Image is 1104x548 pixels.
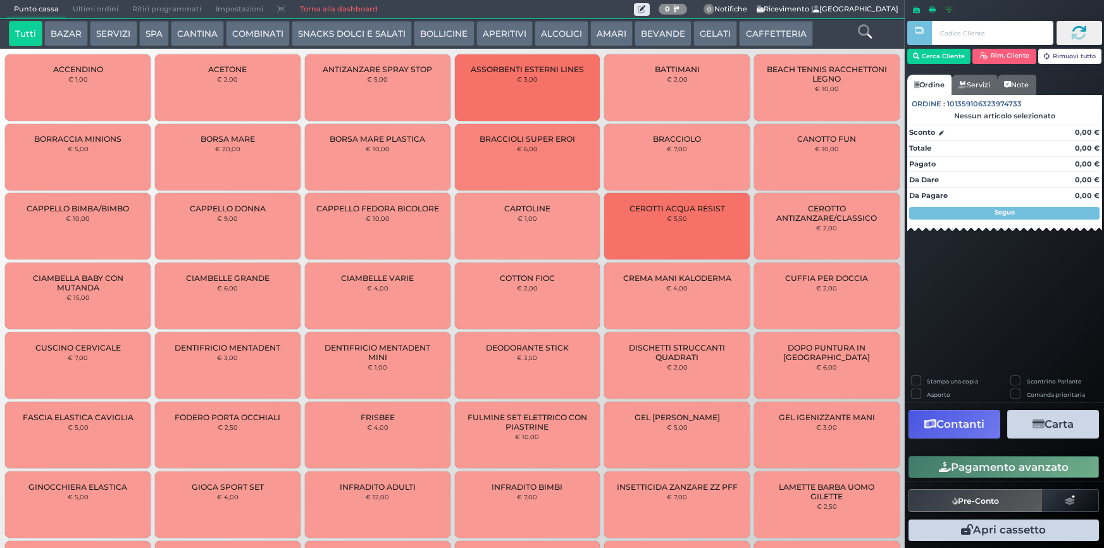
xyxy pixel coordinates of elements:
[518,215,537,222] small: € 1,00
[1007,410,1099,439] button: Carta
[816,423,837,431] small: € 3,00
[590,21,633,46] button: AMARI
[292,21,412,46] button: SNACKS DOLCI E SALATI
[765,65,889,84] span: BEACH TENNIS RACCHETTONI LEGNO
[368,363,387,371] small: € 1,00
[27,204,129,213] span: CAPPELLO BIMBA/BIMBO
[765,343,889,362] span: DOPO PUNTURA IN [GEOGRAPHIC_DATA]
[909,456,1099,478] button: Pagamento avanzato
[517,354,537,361] small: € 3,50
[1075,159,1100,168] strong: 0,00 €
[500,273,555,283] span: COTTON FIOC
[209,1,270,18] span: Impostazioni
[23,413,133,422] span: FASCIA ELASTICA CAVIGLIA
[635,413,720,422] span: GEL [PERSON_NAME]
[504,204,550,213] span: CARTOLINE
[9,21,42,46] button: Tutti
[217,215,238,222] small: € 9,00
[66,1,125,18] span: Ultimi ordini
[340,482,416,492] span: INFRADITO ADULTI
[517,493,537,501] small: € 7,00
[815,85,839,92] small: € 10,00
[995,208,1015,216] strong: Segue
[341,273,414,283] span: CIAMBELLE VARIE
[785,273,868,283] span: CUFFIA PER DOCCIA
[667,423,688,431] small: € 5,00
[208,65,247,74] span: ACETONE
[215,145,240,153] small: € 20,00
[815,145,839,153] small: € 10,00
[1075,175,1100,184] strong: 0,00 €
[201,134,255,144] span: BORSA MARE
[630,204,725,213] span: CEROTTI ACQUA RESIST
[217,493,239,501] small: € 4,00
[927,377,978,385] label: Stampa una copia
[16,273,140,292] span: CIAMBELLA BABY CON MUTANDA
[623,273,731,283] span: CREMA MANI KALODERMA
[615,343,739,362] span: DISCHETTI STRUCCANTI QUADRATI
[68,493,89,501] small: € 5,00
[907,75,952,95] a: Ordine
[323,65,432,74] span: ANTIZANZARE SPRAY STOP
[1038,49,1102,64] button: Rimuovi tutto
[667,493,687,501] small: € 7,00
[765,204,889,223] span: CEROTTO ANTIZANZARE/CLASSICO
[909,520,1099,541] button: Apri cassetto
[492,482,562,492] span: INFRADITO BIMBI
[947,99,1022,109] span: 101359106323974733
[667,145,687,153] small: € 7,00
[68,145,89,153] small: € 5,00
[655,65,700,74] span: BATTIMANI
[907,111,1102,120] div: Nessun articolo selezionato
[909,144,931,153] strong: Totale
[909,410,1000,439] button: Contanti
[316,204,439,213] span: CAPPELLO FEDORA BICOLORE
[68,354,88,361] small: € 7,00
[66,294,90,301] small: € 15,00
[666,284,688,292] small: € 4,00
[217,75,238,83] small: € 2,00
[476,21,533,46] button: APERITIVI
[53,65,103,74] span: ACCENDINO
[739,21,812,46] button: CAFFETTERIA
[68,423,89,431] small: € 5,00
[28,482,127,492] span: GINOCCHIERA ELASTICA
[617,482,738,492] span: INSETTICIDA ZANZARE ZZ PFF
[361,413,395,422] span: FRISBEE
[34,134,121,144] span: BORRACCIA MINIONS
[175,343,280,352] span: DENTIFRICIO MENTADENT
[217,354,238,361] small: € 3,00
[535,21,588,46] button: ALCOLICI
[186,273,270,283] span: CIAMBELLE GRANDE
[1075,191,1100,200] strong: 0,00 €
[517,145,538,153] small: € 6,00
[972,49,1036,64] button: Rim. Cliente
[35,343,121,352] span: CUSCINO CERVICALE
[816,284,837,292] small: € 2,00
[704,4,715,15] span: 0
[7,1,66,18] span: Punto cassa
[139,21,169,46] button: SPA
[653,134,701,144] span: BRACCIOLO
[779,413,875,422] span: GEL IGENIZZANTE MANI
[517,284,538,292] small: € 2,00
[1027,390,1085,399] label: Comanda prioritaria
[927,390,950,399] label: Asporto
[909,159,936,168] strong: Pagato
[366,493,389,501] small: € 12,00
[66,215,90,222] small: € 10,00
[465,413,589,432] span: FULMINE SET ELETTRICO CON PIASTRINE
[667,215,687,222] small: € 5,50
[367,284,388,292] small: € 4,00
[693,21,737,46] button: GELATI
[952,75,997,95] a: Servizi
[486,343,569,352] span: DEODORANTE STICK
[217,284,238,292] small: € 6,00
[515,433,539,440] small: € 10,00
[1075,144,1100,153] strong: 0,00 €
[414,21,474,46] button: BOLLICINE
[192,482,264,492] span: GIOCA SPORT SET
[932,21,1053,45] input: Codice Cliente
[912,99,945,109] span: Ordine :
[1027,377,1081,385] label: Scontrino Parlante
